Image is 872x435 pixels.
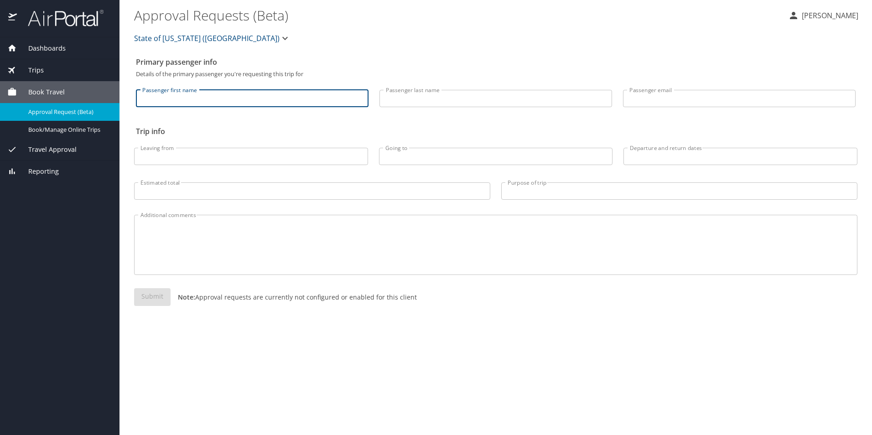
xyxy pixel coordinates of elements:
[136,71,856,77] p: Details of the primary passenger you're requesting this trip for
[28,108,109,116] span: Approval Request (Beta)
[28,125,109,134] span: Book/Manage Online Trips
[799,10,858,21] p: [PERSON_NAME]
[178,293,195,301] strong: Note:
[784,7,862,24] button: [PERSON_NAME]
[171,292,417,302] p: Approval requests are currently not configured or enabled for this client
[17,43,66,53] span: Dashboards
[17,65,44,75] span: Trips
[17,145,77,155] span: Travel Approval
[17,166,59,176] span: Reporting
[134,1,781,29] h1: Approval Requests (Beta)
[130,29,294,47] button: State of [US_STATE] ([GEOGRAPHIC_DATA])
[8,9,18,27] img: icon-airportal.png
[136,55,856,69] h2: Primary passenger info
[134,32,280,45] span: State of [US_STATE] ([GEOGRAPHIC_DATA])
[18,9,104,27] img: airportal-logo.png
[17,87,65,97] span: Book Travel
[136,124,856,139] h2: Trip info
